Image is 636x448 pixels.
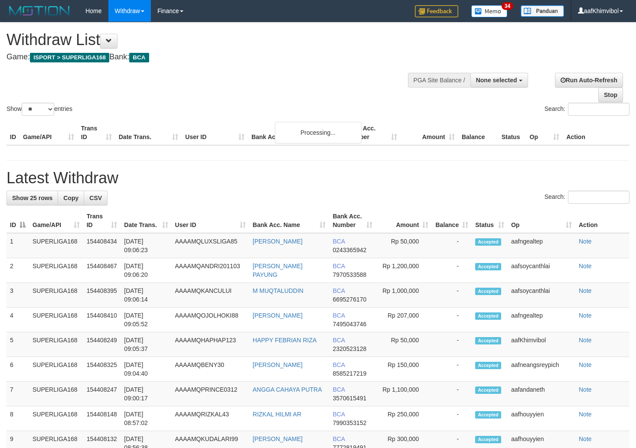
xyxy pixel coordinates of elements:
[432,332,472,357] td: -
[7,208,29,233] th: ID: activate to sort column descending
[471,5,508,17] img: Button%20Memo.svg
[7,53,415,62] h4: Game: Bank:
[333,296,366,303] span: Copy 6695276170 to clipboard
[20,120,78,145] th: Game/API
[121,208,171,233] th: Date Trans.: activate to sort column ascending
[475,411,501,419] span: Accepted
[7,169,629,187] h1: Latest Withdraw
[83,406,121,431] td: 154408148
[172,382,249,406] td: AAAAMQPRINCE0312
[579,287,592,294] a: Note
[333,370,366,377] span: Copy 8585217219 to clipboard
[29,233,83,258] td: SUPERLIGA168
[579,435,592,442] a: Note
[172,233,249,258] td: AAAAMQLUXSLIGA85
[575,208,629,233] th: Action
[253,287,303,294] a: M MUQTALUDDIN
[401,120,458,145] th: Amount
[253,361,303,368] a: [PERSON_NAME]
[7,332,29,357] td: 5
[83,233,121,258] td: 154408434
[475,263,501,270] span: Accepted
[7,233,29,258] td: 1
[83,357,121,382] td: 154408325
[333,238,345,245] span: BCA
[329,208,375,233] th: Bank Acc. Number: activate to sort column ascending
[508,308,575,332] td: aafngealtep
[432,208,472,233] th: Balance: activate to sort column ascending
[333,419,366,426] span: Copy 7990353152 to clipboard
[182,120,248,145] th: User ID
[121,308,171,332] td: [DATE] 09:05:52
[333,395,366,402] span: Copy 3570615491 to clipboard
[333,271,366,278] span: Copy 7970533588 to clipboard
[470,73,528,88] button: None selected
[568,191,629,204] input: Search:
[83,258,121,283] td: 154408467
[545,191,629,204] label: Search:
[508,382,575,406] td: aafandaneth
[376,208,432,233] th: Amount: activate to sort column ascending
[58,191,84,205] a: Copy
[83,382,121,406] td: 154408247
[579,361,592,368] a: Note
[253,238,303,245] a: [PERSON_NAME]
[498,120,526,145] th: Status
[29,382,83,406] td: SUPERLIGA168
[83,208,121,233] th: Trans ID: activate to sort column ascending
[508,258,575,283] td: aafsoycanthlai
[22,103,54,116] select: Showentries
[30,53,109,62] span: ISPORT > SUPERLIGA168
[333,411,345,418] span: BCA
[472,208,508,233] th: Status: activate to sort column ascending
[555,73,623,88] a: Run Auto-Refresh
[508,406,575,431] td: aafhouyyien
[249,208,329,233] th: Bank Acc. Name: activate to sort column ascending
[83,308,121,332] td: 154408410
[172,208,249,233] th: User ID: activate to sort column ascending
[248,120,343,145] th: Bank Acc. Name
[508,233,575,258] td: aafngealtep
[29,308,83,332] td: SUPERLIGA168
[172,406,249,431] td: AAAAMQRIZKAL43
[408,73,470,88] div: PGA Site Balance /
[7,4,72,17] img: MOTION_logo.png
[84,191,108,205] a: CSV
[29,332,83,357] td: SUPERLIGA168
[83,283,121,308] td: 154408395
[526,120,563,145] th: Op
[7,120,20,145] th: ID
[83,332,121,357] td: 154408249
[568,103,629,116] input: Search:
[7,258,29,283] td: 2
[432,382,472,406] td: -
[475,386,501,394] span: Accepted
[333,287,345,294] span: BCA
[432,283,472,308] td: -
[29,283,83,308] td: SUPERLIGA168
[475,238,501,246] span: Accepted
[598,88,623,102] a: Stop
[343,120,401,145] th: Bank Acc. Number
[253,435,303,442] a: [PERSON_NAME]
[121,283,171,308] td: [DATE] 09:06:14
[376,382,432,406] td: Rp 1,100,000
[121,406,171,431] td: [DATE] 08:57:02
[376,258,432,283] td: Rp 1,200,000
[432,357,472,382] td: -
[508,357,575,382] td: aafneangsreypich
[172,308,249,332] td: AAAAMQOJOLHOKI88
[333,312,345,319] span: BCA
[475,312,501,320] span: Accepted
[376,357,432,382] td: Rp 150,000
[521,5,564,17] img: panduan.png
[121,332,171,357] td: [DATE] 09:05:37
[7,357,29,382] td: 6
[121,382,171,406] td: [DATE] 09:00:17
[7,308,29,332] td: 4
[376,308,432,332] td: Rp 207,000
[579,386,592,393] a: Note
[508,283,575,308] td: aafsoycanthlai
[376,406,432,431] td: Rp 250,000
[508,332,575,357] td: aafKhimvibol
